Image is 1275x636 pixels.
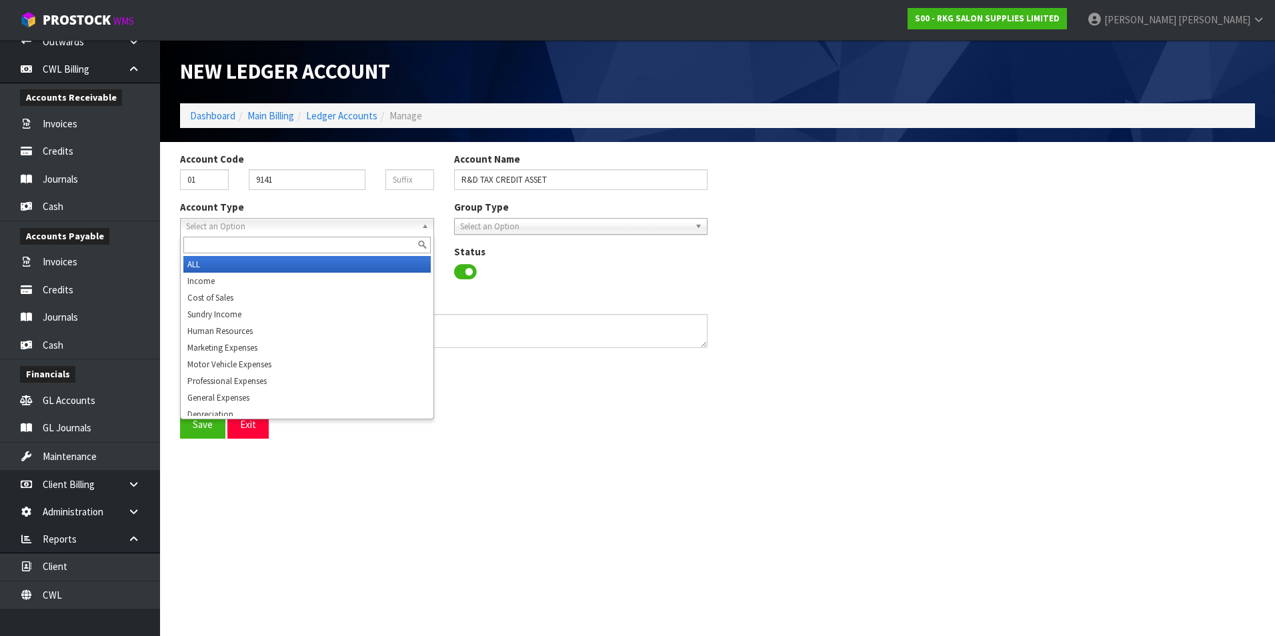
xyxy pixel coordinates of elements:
[183,306,431,323] li: Sundry Income
[454,200,509,214] label: Group Type
[1178,13,1250,26] span: [PERSON_NAME]
[183,406,431,423] li: Depreciation
[43,11,111,29] span: ProStock
[180,169,229,190] input: Prefix
[183,323,431,339] li: Human Resources
[454,245,485,259] label: Status
[180,410,225,439] button: Save
[180,58,390,85] span: New Ledger Account
[190,109,235,122] a: Dashboard
[20,89,122,106] span: Accounts Receivable
[183,389,431,406] li: General Expenses
[113,15,134,27] small: WMS
[249,169,365,190] input: Account Code
[227,410,269,439] button: Exit
[389,109,422,122] span: Manage
[183,339,431,356] li: Marketing Expenses
[454,169,708,190] input: Account Name
[20,228,109,245] span: Accounts Payable
[20,11,37,28] img: cube-alt.png
[908,8,1067,29] a: S00 - RKG SALON SUPPLIES LIMITED
[385,169,434,190] input: Suffix
[183,373,431,389] li: Professional Expenses
[20,366,75,383] span: Financials
[183,273,431,289] li: Income
[180,152,244,166] label: Account Code
[183,356,431,373] li: Motor Vehicle Expenses
[186,219,416,235] span: Select an Option
[1104,13,1176,26] span: [PERSON_NAME]
[183,256,431,273] li: ALL
[454,152,520,166] label: Account Name
[183,289,431,306] li: Cost of Sales
[306,109,377,122] a: Ledger Accounts
[180,200,244,214] label: Account Type
[460,219,690,235] span: Select an Option
[915,13,1060,24] strong: S00 - RKG SALON SUPPLIES LIMITED
[247,109,294,122] a: Main Billing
